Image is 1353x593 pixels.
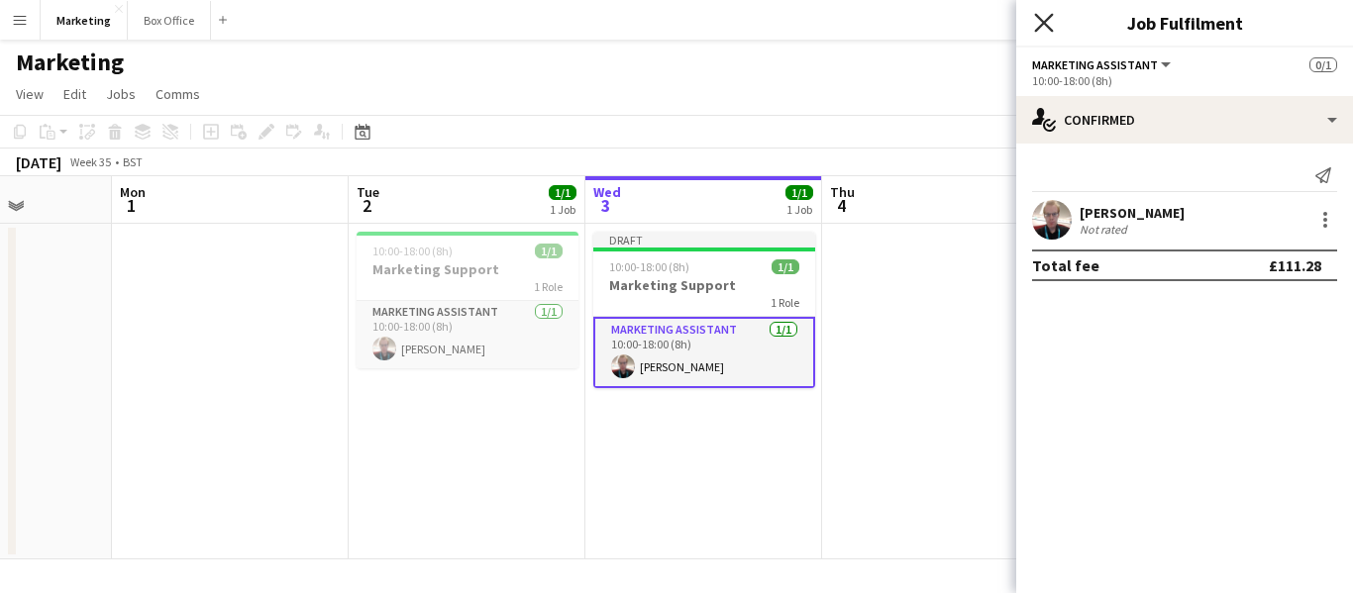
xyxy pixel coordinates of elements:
[1016,96,1353,144] div: Confirmed
[16,152,61,172] div: [DATE]
[372,244,453,258] span: 10:00-18:00 (8h)
[106,85,136,103] span: Jobs
[1080,204,1185,222] div: [PERSON_NAME]
[357,232,578,368] app-job-card: 10:00-18:00 (8h)1/1Marketing Support1 RoleMarketing Assistant1/110:00-18:00 (8h)[PERSON_NAME]
[535,244,563,258] span: 1/1
[786,202,812,217] div: 1 Job
[1080,222,1131,237] div: Not rated
[1032,57,1174,72] button: Marketing Assistant
[830,183,855,201] span: Thu
[120,183,146,201] span: Mon
[593,317,815,388] app-card-role: Marketing Assistant1/110:00-18:00 (8h)[PERSON_NAME]
[156,85,200,103] span: Comms
[549,185,576,200] span: 1/1
[8,81,52,107] a: View
[98,81,144,107] a: Jobs
[357,183,379,201] span: Tue
[354,194,379,217] span: 2
[1016,10,1353,36] h3: Job Fulfilment
[123,154,143,169] div: BST
[534,279,563,294] span: 1 Role
[65,154,115,169] span: Week 35
[593,276,815,294] h3: Marketing Support
[357,260,578,278] h3: Marketing Support
[148,81,208,107] a: Comms
[827,194,855,217] span: 4
[590,194,621,217] span: 3
[550,202,575,217] div: 1 Job
[785,185,813,200] span: 1/1
[128,1,211,40] button: Box Office
[1032,57,1158,72] span: Marketing Assistant
[771,295,799,310] span: 1 Role
[1032,255,1099,275] div: Total fee
[1269,255,1321,275] div: £111.28
[357,301,578,368] app-card-role: Marketing Assistant1/110:00-18:00 (8h)[PERSON_NAME]
[16,85,44,103] span: View
[593,183,621,201] span: Wed
[41,1,128,40] button: Marketing
[609,259,689,274] span: 10:00-18:00 (8h)
[55,81,94,107] a: Edit
[593,232,815,247] div: Draft
[1032,73,1337,88] div: 10:00-18:00 (8h)
[1309,57,1337,72] span: 0/1
[593,232,815,388] app-job-card: Draft10:00-18:00 (8h)1/1Marketing Support1 RoleMarketing Assistant1/110:00-18:00 (8h)[PERSON_NAME]
[16,48,124,77] h1: Marketing
[63,85,86,103] span: Edit
[117,194,146,217] span: 1
[772,259,799,274] span: 1/1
